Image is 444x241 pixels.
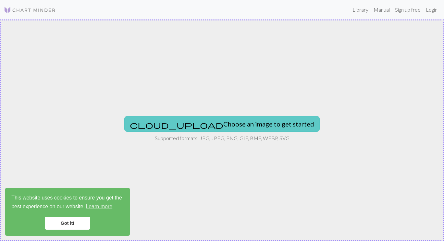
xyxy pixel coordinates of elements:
[130,120,223,129] span: cloud_upload
[350,3,371,16] a: Library
[5,188,130,236] div: cookieconsent
[124,116,320,132] button: Choose an image to get started
[423,3,440,16] a: Login
[155,134,290,142] p: Supported formats: JPG, JPEG, PNG, GIF, BMP, WEBP, SVG
[4,6,56,14] img: Logo
[392,3,423,16] a: Sign up free
[371,3,392,16] a: Manual
[85,202,113,211] a: learn more about cookies
[45,217,90,230] a: dismiss cookie message
[11,194,124,211] span: This website uses cookies to ensure you get the best experience on our website.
